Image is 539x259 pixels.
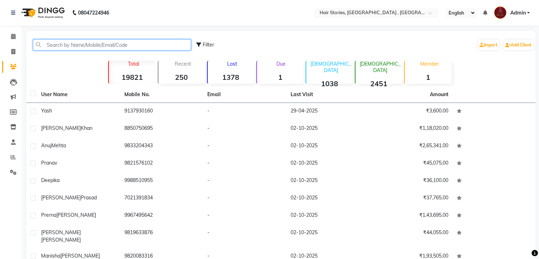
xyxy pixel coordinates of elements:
td: - [203,138,286,155]
a: Import [478,40,499,50]
span: [PERSON_NAME] [56,212,96,218]
td: - [203,103,286,120]
td: 9967495642 [120,207,203,225]
td: 02-10-2025 [286,120,370,138]
strong: 1 [257,73,303,82]
td: - [203,172,286,190]
span: Mehta [51,142,66,149]
td: 9988510955 [120,172,203,190]
td: ₹3,600.00 [369,103,453,120]
span: Anuj [41,142,51,149]
strong: 1378 [208,73,254,82]
a: Add Client [504,40,533,50]
td: - [203,155,286,172]
span: Manisha [41,253,60,259]
p: [DEMOGRAPHIC_DATA] [358,61,402,73]
th: Mobile No. [120,87,203,103]
span: Pranav [41,160,57,166]
td: 02-10-2025 [286,172,370,190]
th: Last Visit [286,87,370,103]
span: [PERSON_NAME] [41,125,81,131]
td: 02-10-2025 [286,207,370,225]
p: Total [112,61,155,67]
td: 9137930160 [120,103,203,120]
td: ₹2,65,341.00 [369,138,453,155]
span: Yash [41,108,52,114]
p: [DEMOGRAPHIC_DATA] [309,61,353,73]
img: Admin [494,6,506,19]
td: ₹37,765.00 [369,190,453,207]
td: 02-10-2025 [286,138,370,155]
td: - [203,120,286,138]
td: 02-10-2025 [286,190,370,207]
th: Email [203,87,286,103]
span: [PERSON_NAME] [60,253,100,259]
span: Khan [81,125,92,131]
p: Lost [210,61,254,67]
span: Filter [203,42,214,48]
p: Due [258,61,303,67]
input: Search by Name/Mobile/Email/Code [33,39,191,50]
td: 9821576102 [120,155,203,172]
td: ₹1,43,695.00 [369,207,453,225]
td: 7021391834 [120,190,203,207]
th: User Name [37,87,120,103]
td: 9833204343 [120,138,203,155]
span: [PERSON_NAME] [41,237,81,243]
strong: 1038 [306,79,353,88]
strong: 19821 [109,73,155,82]
td: 8850750695 [120,120,203,138]
p: Recent [161,61,205,67]
td: - [203,190,286,207]
p: Member [408,61,451,67]
td: - [203,225,286,248]
span: [PERSON_NAME] [41,229,81,236]
td: 9819633876 [120,225,203,248]
span: Deepika [41,177,60,183]
td: 29-04-2025 [286,103,370,120]
strong: 1 [405,73,451,82]
td: ₹1,18,020.00 [369,120,453,138]
span: Admin [510,9,526,17]
strong: 2451 [355,79,402,88]
span: Prerna [41,212,56,218]
img: logo [18,3,67,23]
td: ₹45,075.00 [369,155,453,172]
td: - [203,207,286,225]
td: ₹44,055.00 [369,225,453,248]
strong: 250 [158,73,205,82]
td: 02-10-2025 [286,155,370,172]
span: [PERSON_NAME] [41,194,81,201]
span: Prasad [81,194,97,201]
b: 08047224946 [78,3,109,23]
td: 02-10-2025 [286,225,370,248]
td: ₹36,100.00 [369,172,453,190]
th: Amount [426,87,453,103]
